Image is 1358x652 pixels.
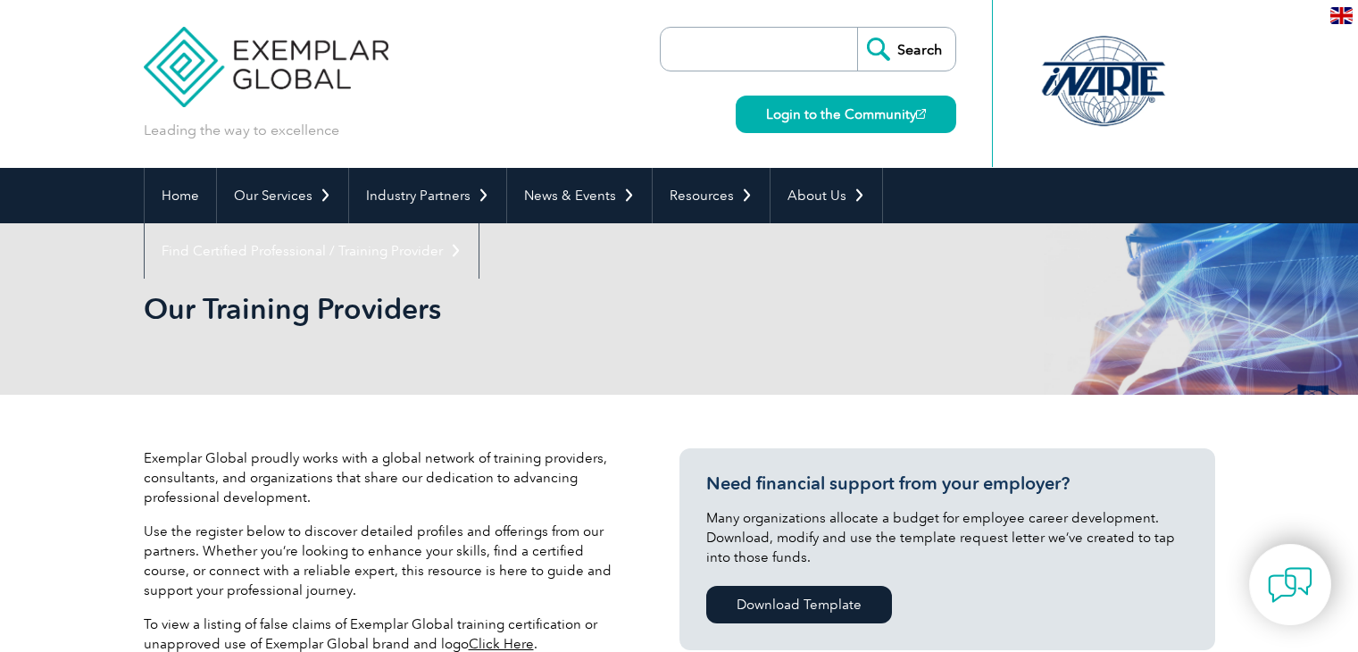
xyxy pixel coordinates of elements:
img: open_square.png [916,109,926,119]
a: Industry Partners [349,168,506,223]
p: Use the register below to discover detailed profiles and offerings from our partners. Whether you... [144,522,626,600]
input: Search [857,28,955,71]
a: News & Events [507,168,652,223]
p: Leading the way to excellence [144,121,339,140]
a: Home [145,168,216,223]
h3: Need financial support from your employer? [706,472,1188,495]
img: contact-chat.png [1268,563,1312,607]
a: Our Services [217,168,348,223]
a: Login to the Community [736,96,956,133]
p: Many organizations allocate a budget for employee career development. Download, modify and use th... [706,508,1188,567]
a: Find Certified Professional / Training Provider [145,223,479,279]
a: About Us [771,168,882,223]
img: en [1330,7,1353,24]
a: Download Template [706,586,892,623]
p: Exemplar Global proudly works with a global network of training providers, consultants, and organ... [144,448,626,507]
a: Click Here [469,636,534,652]
a: Resources [653,168,770,223]
h2: Our Training Providers [144,295,894,323]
